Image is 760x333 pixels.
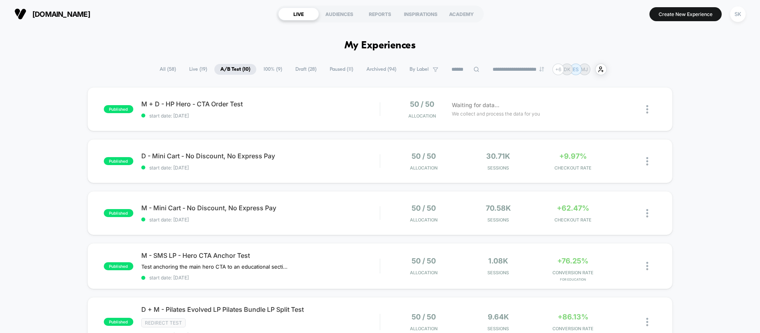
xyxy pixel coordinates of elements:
[141,100,380,108] span: M + D - HP Hero - CTA Order Test
[486,204,511,212] span: 70.58k
[452,110,540,118] span: We collect and process the data for you
[154,64,182,75] span: All ( 58 )
[104,262,133,270] span: published
[183,64,213,75] span: Live ( 19 )
[141,251,380,259] span: M - SMS LP - Hero CTA Anchor Test
[463,326,534,331] span: Sessions
[538,165,608,171] span: CHECKOUT RATE
[324,64,359,75] span: Paused ( 11 )
[486,152,510,160] span: 30.71k
[539,67,544,72] img: end
[410,270,437,275] span: Allocation
[552,64,564,75] div: + 6
[452,101,499,110] span: Waiting for data...
[289,64,323,75] span: Draft ( 28 )
[410,100,434,108] span: 50 / 50
[141,318,186,327] span: Redirect Test
[441,8,482,20] div: ACADEMY
[410,326,437,331] span: Allocation
[488,257,508,265] span: 1.08k
[412,313,436,321] span: 50 / 50
[104,105,133,113] span: published
[410,217,437,223] span: Allocation
[646,262,648,270] img: close
[557,257,588,265] span: +76.25%
[141,165,380,171] span: start date: [DATE]
[730,6,746,22] div: SK
[141,275,380,281] span: start date: [DATE]
[141,204,380,212] span: M - Mini Cart - No Discount, No Express Pay
[538,277,608,281] span: for Education
[412,257,436,265] span: 50 / 50
[141,263,289,270] span: Test anchoring the main hero CTA to an educational section about our method vs. TTB product detai...
[728,6,748,22] button: SK
[408,113,436,119] span: Allocation
[104,157,133,165] span: published
[412,204,436,212] span: 50 / 50
[646,318,648,326] img: close
[104,318,133,326] span: published
[32,10,90,18] span: [DOMAIN_NAME]
[558,313,588,321] span: +86.13%
[360,8,400,20] div: REPORTS
[141,113,380,119] span: start date: [DATE]
[538,217,608,223] span: CHECKOUT RATE
[559,152,587,160] span: +9.97%
[141,217,380,223] span: start date: [DATE]
[141,152,380,160] span: D - Mini Cart - No Discount, No Express Pay
[319,8,360,20] div: AUDIENCES
[463,217,534,223] span: Sessions
[410,165,437,171] span: Allocation
[214,64,256,75] span: A/B Test ( 10 )
[360,64,402,75] span: Archived ( 94 )
[257,64,288,75] span: 100% ( 9 )
[410,66,429,72] span: By Label
[412,152,436,160] span: 50 / 50
[557,204,589,212] span: +62.47%
[538,270,608,275] span: CONVERSION RATE
[646,157,648,166] img: close
[400,8,441,20] div: INSPIRATIONS
[14,8,26,20] img: Visually logo
[646,209,648,217] img: close
[104,209,133,217] span: published
[463,165,534,171] span: Sessions
[278,8,319,20] div: LIVE
[646,105,648,114] img: close
[538,326,608,331] span: CONVERSION RATE
[488,313,509,321] span: 9.64k
[581,66,588,72] p: MJ
[12,8,93,20] button: [DOMAIN_NAME]
[463,270,534,275] span: Sessions
[564,66,570,72] p: DK
[141,305,380,313] span: D + M - Pilates Evolved LP Pilates Bundle LP Split Test
[573,66,579,72] p: ES
[344,40,416,52] h1: My Experiences
[649,7,722,21] button: Create New Experience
